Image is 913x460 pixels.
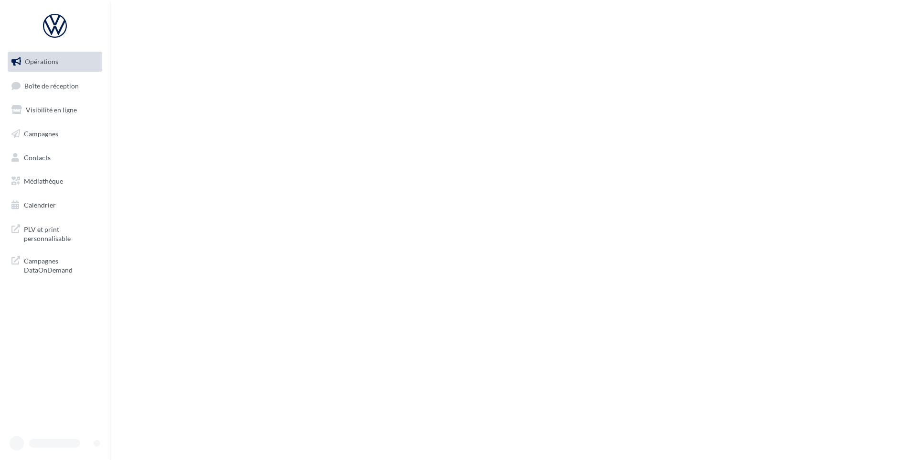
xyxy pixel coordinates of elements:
a: Visibilité en ligne [6,100,104,120]
a: Opérations [6,52,104,72]
span: Médiathèque [24,177,63,185]
span: Boîte de réception [24,81,79,89]
span: Visibilité en ligne [26,106,77,114]
a: Boîte de réception [6,76,104,96]
span: PLV et print personnalisable [24,223,98,243]
a: Contacts [6,148,104,168]
span: Campagnes DataOnDemand [24,254,98,275]
a: Médiathèque [6,171,104,191]
span: Contacts [24,153,51,161]
span: Opérations [25,57,58,66]
a: Campagnes [6,124,104,144]
a: Campagnes DataOnDemand [6,251,104,279]
a: PLV et print personnalisable [6,219,104,247]
a: Calendrier [6,195,104,215]
span: Campagnes [24,130,58,138]
span: Calendrier [24,201,56,209]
